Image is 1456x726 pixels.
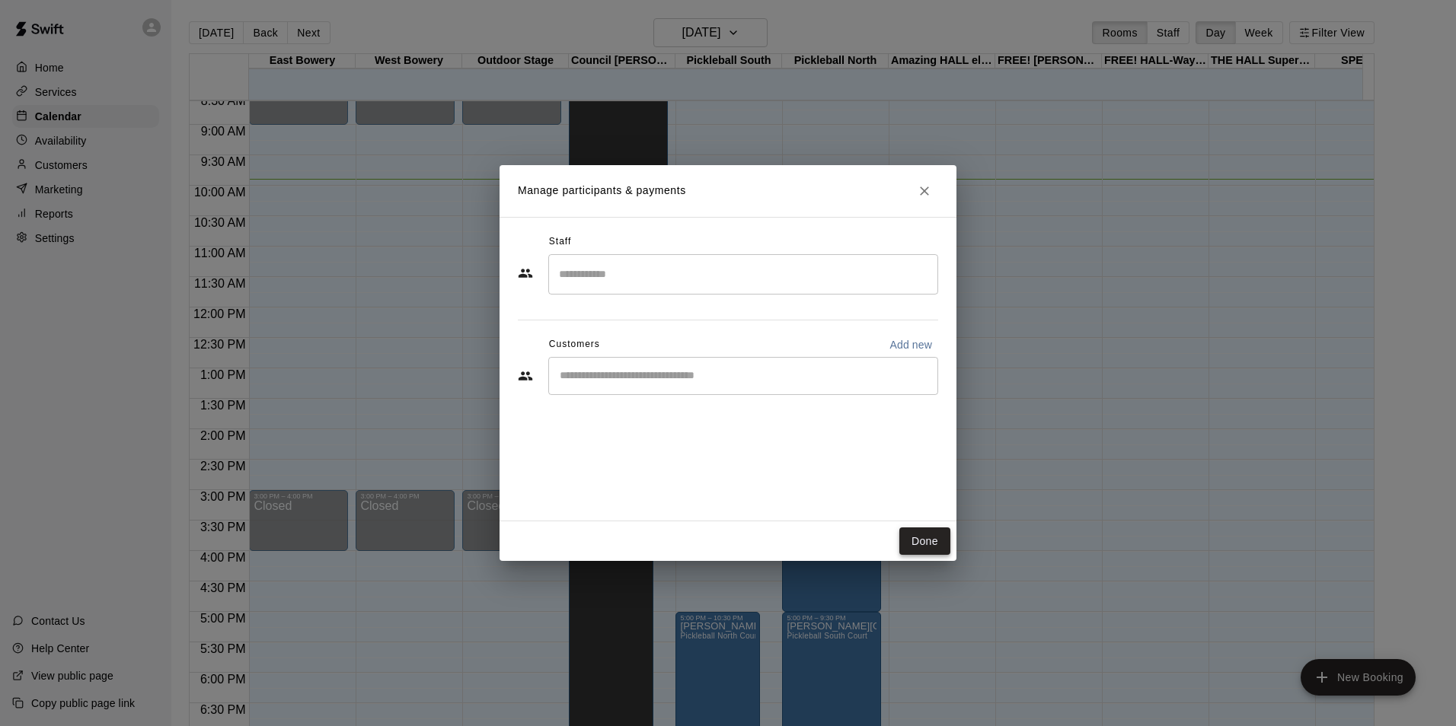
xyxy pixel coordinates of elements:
div: Start typing to search customers... [548,357,938,395]
span: Customers [549,333,600,357]
span: Staff [549,230,571,254]
button: Add new [883,333,938,357]
p: Add new [889,337,932,352]
button: Close [911,177,938,205]
p: Manage participants & payments [518,183,686,199]
div: Search staff [548,254,938,295]
button: Done [899,527,950,556]
svg: Staff [518,266,533,281]
svg: Customers [518,368,533,384]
